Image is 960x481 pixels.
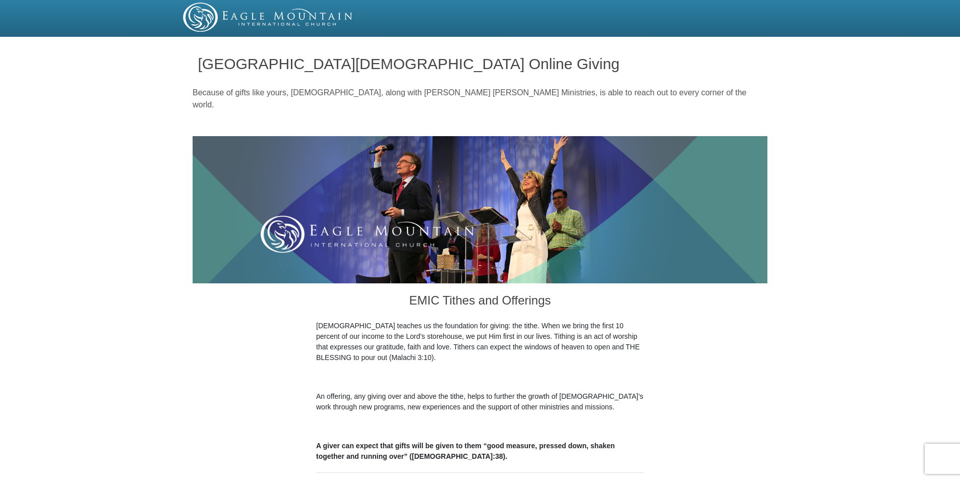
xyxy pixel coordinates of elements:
[193,87,767,111] p: Because of gifts like yours, [DEMOGRAPHIC_DATA], along with [PERSON_NAME] [PERSON_NAME] Ministrie...
[316,283,644,321] h3: EMIC Tithes and Offerings
[198,55,762,72] h1: [GEOGRAPHIC_DATA][DEMOGRAPHIC_DATA] Online Giving
[316,442,615,460] b: A giver can expect that gifts will be given to them “good measure, pressed down, shaken together ...
[316,391,644,412] p: An offering, any giving over and above the tithe, helps to further the growth of [DEMOGRAPHIC_DAT...
[316,321,644,363] p: [DEMOGRAPHIC_DATA] teaches us the foundation for giving: the tithe. When we bring the first 10 pe...
[183,3,353,32] img: EMIC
